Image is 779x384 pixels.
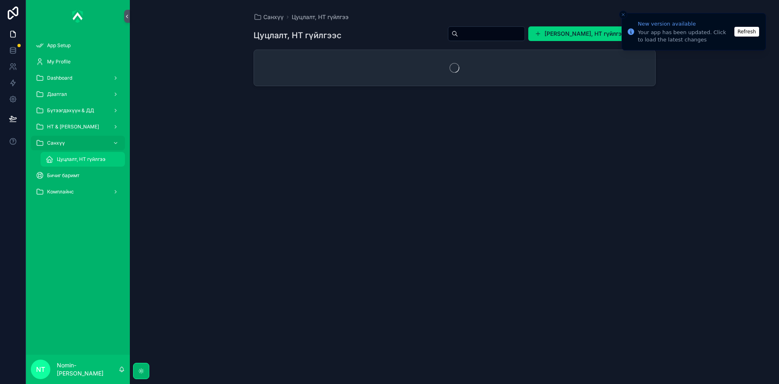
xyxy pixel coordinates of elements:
span: Санхүү [47,140,65,146]
a: App Setup [31,38,125,53]
a: Бичиг баримт [31,168,125,183]
button: Close toast [619,11,627,19]
a: My Profile [31,54,125,69]
span: App Setup [47,42,71,49]
span: Dashboard [47,75,72,81]
a: Комплайнс [31,184,125,199]
a: Даатгал [31,87,125,102]
span: Бичиг баримт [47,172,80,179]
a: НТ & [PERSON_NAME] [31,119,125,134]
span: Санхүү [263,13,284,21]
span: NT [36,364,45,374]
a: Dashboard [31,71,125,85]
img: App logo [72,10,84,23]
a: Цуцлалт, НТ гүйлгээ [41,152,125,167]
a: Цуцлалт, НТ гүйлгээ [292,13,349,21]
a: Санхүү [254,13,284,21]
button: [PERSON_NAME], НТ гүйлгээ оруулах [528,26,656,41]
span: НТ & [PERSON_NAME] [47,124,99,130]
p: Nomin-[PERSON_NAME] [57,361,118,377]
div: scrollable content [26,33,130,210]
div: New version available [638,20,732,28]
div: Your app has been updated. Click to load the latest changes [638,29,732,43]
span: My Profile [47,59,71,65]
a: Санхүү [31,136,125,150]
h1: Цуцлалт, НТ гүйлгээс [254,30,342,41]
span: Цуцлалт, НТ гүйлгээ [57,156,105,163]
span: Бүтээгдэхүүн & ДД [47,107,94,114]
span: Даатгал [47,91,67,98]
a: Бүтээгдэхүүн & ДД [31,103,125,118]
span: Комплайнс [47,189,74,195]
button: Refresh [734,27,759,37]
